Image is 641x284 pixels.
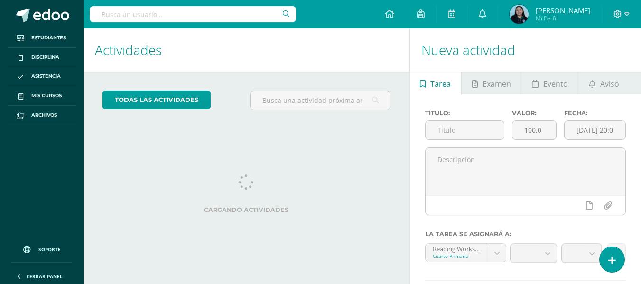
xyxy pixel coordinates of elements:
span: Soporte [38,246,61,253]
div: Reading Workshop 'A' [433,244,481,253]
span: Tarea [430,73,451,95]
span: Asistencia [31,73,61,80]
span: Mis cursos [31,92,62,100]
a: Estudiantes [8,28,76,48]
a: Evento [521,72,578,94]
a: Reading Workshop 'A'Cuarto Primaria [426,244,506,262]
label: Valor: [512,110,557,117]
input: Fecha de entrega [565,121,625,139]
label: Fecha: [564,110,626,117]
h1: Actividades [95,28,398,72]
input: Busca una actividad próxima aquí... [251,91,390,110]
h1: Nueva actividad [421,28,630,72]
span: Estudiantes [31,34,66,42]
input: Título [426,121,504,139]
span: [PERSON_NAME] [536,6,590,15]
img: 8c46c7f4271155abb79e2bc50b6ca956.png [510,5,529,24]
a: Aviso [578,72,629,94]
a: todas las Actividades [102,91,211,109]
span: Cerrar panel [27,273,63,280]
a: Mis cursos [8,86,76,106]
span: Archivos [31,111,57,119]
a: Tarea [410,72,461,94]
a: Disciplina [8,48,76,67]
label: Cargando actividades [102,206,390,213]
span: Disciplina [31,54,59,61]
span: Mi Perfil [536,14,590,22]
span: Examen [483,73,511,95]
span: Aviso [600,73,619,95]
input: Busca un usuario... [90,6,296,22]
a: Soporte [11,237,72,260]
span: Evento [543,73,568,95]
input: Puntos máximos [512,121,556,139]
a: Archivos [8,106,76,125]
a: Asistencia [8,67,76,87]
label: Título: [425,110,504,117]
a: Examen [462,72,521,94]
label: La tarea se asignará a: [425,230,626,238]
div: Cuarto Primaria [433,253,481,259]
